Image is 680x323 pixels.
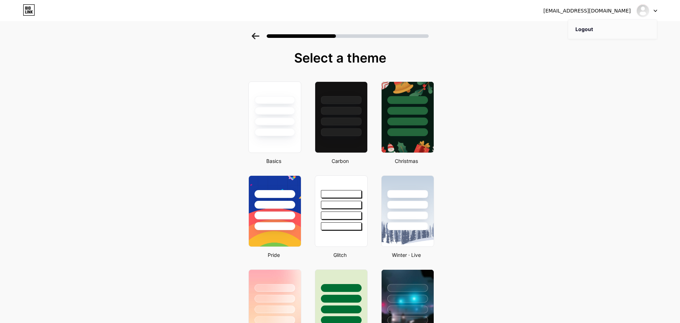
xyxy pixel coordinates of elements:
[246,251,301,259] div: Pride
[313,251,368,259] div: Glitch
[246,51,435,65] div: Select a theme
[379,251,434,259] div: Winter · Live
[246,157,301,165] div: Basics
[636,4,650,18] img: Dyah Retno Kusumaningrum
[568,20,657,39] li: Logout
[379,157,434,165] div: Christmas
[313,157,368,165] div: Carbon
[543,7,631,15] div: [EMAIL_ADDRESS][DOMAIN_NAME]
